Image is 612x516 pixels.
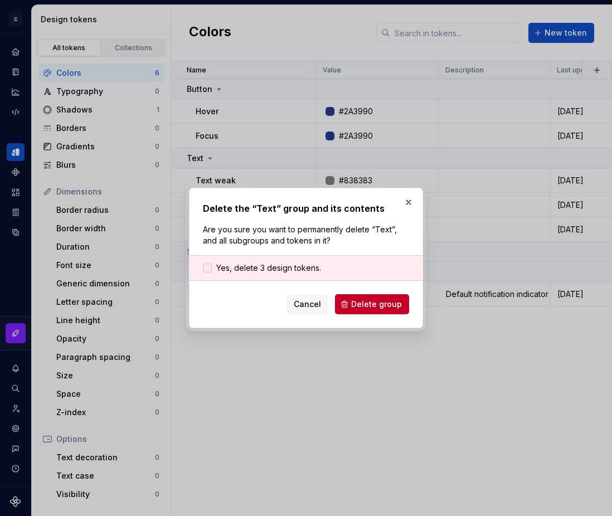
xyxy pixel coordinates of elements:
span: Delete group [351,299,402,310]
button: Delete group [335,294,409,314]
span: Yes, delete 3 design tokens. [216,262,321,274]
span: Cancel [294,299,321,310]
h2: Delete the “Text” group and its contents [203,202,409,215]
p: Are you sure you want to permanently delete “Text”, and all subgroups and tokens in it? [203,224,409,246]
button: Cancel [286,294,328,314]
